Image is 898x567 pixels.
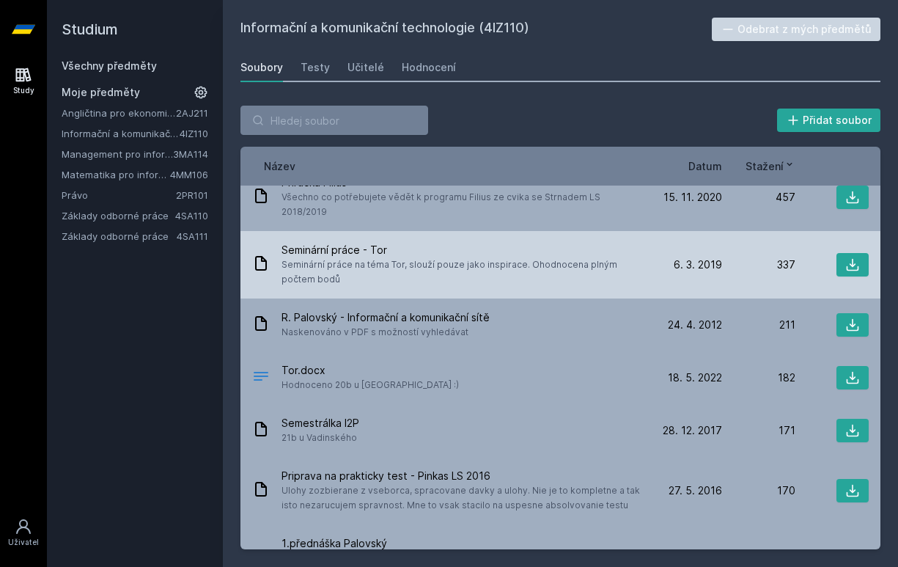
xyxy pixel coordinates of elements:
[301,60,330,75] div: Testy
[281,325,490,340] span: Naskenováno v PDF s možností vyhledávat
[3,59,44,103] a: Study
[62,59,157,72] a: Všechny předměty
[8,537,39,548] div: Uživatel
[402,53,456,82] a: Hodnocení
[722,370,795,385] div: 182
[176,107,208,119] a: 2AJ211
[722,318,795,332] div: 211
[281,378,459,392] span: Hodnoceno 20b u [GEOGRAPHIC_DATA] :)
[281,416,359,431] span: Semestrálka I2P
[62,85,140,100] span: Moje předměty
[722,483,795,498] div: 170
[669,483,722,498] span: 27. 5. 2016
[240,60,283,75] div: Soubory
[722,190,795,205] div: 457
[62,229,177,244] a: Základy odborné práce
[347,53,384,82] a: Učitelé
[668,318,722,332] span: 24. 4. 2012
[281,310,490,325] span: R. Palovský - Informační a komunikační sítě
[240,106,428,135] input: Hledej soubor
[722,257,795,272] div: 337
[281,483,643,513] span: Ulohy zozbierane z vseborca, spracovane davky a ulohy. Nie je to kompletne a tak isto nezarucujem...
[62,167,170,182] a: Matematika pro informatiky
[180,128,208,139] a: 4IZ110
[170,169,208,180] a: 4MM106
[746,158,795,174] button: Stažení
[746,158,784,174] span: Stažení
[281,257,643,287] span: Seminární práce na téma Tor, slouží pouze jako inspirace. Ohodnocena plným počtem bodů
[688,158,722,174] button: Datum
[301,53,330,82] a: Testy
[281,431,359,445] span: 21b u Vadinského
[264,158,295,174] button: Název
[62,147,173,161] a: Management pro informatiky a statistiky
[62,188,176,202] a: Právo
[347,60,384,75] div: Učitelé
[281,190,643,219] span: Všechno co potřebujete vědět k programu Filius ze cvika se Strnadem LS 2018/2019
[281,469,643,483] span: Priprava na prakticky test - Pinkas LS 2016
[173,148,208,160] a: 3MA114
[674,257,722,272] span: 6. 3. 2019
[240,18,712,41] h2: Informační a komunikační technologie (4IZ110)
[712,18,881,41] button: Odebrat z mých předmětů
[177,230,208,242] a: 4SA111
[777,109,881,132] button: Přidat soubor
[62,106,176,120] a: Angličtina pro ekonomická studia 1 (B2/C1)
[668,370,722,385] span: 18. 5. 2022
[176,189,208,201] a: 2PR101
[663,190,722,205] span: 15. 11. 2020
[281,363,459,378] span: Tor.docx
[402,60,456,75] div: Hodnocení
[175,210,208,222] a: 4SA110
[62,126,180,141] a: Informační a komunikační technologie
[663,423,722,438] span: 28. 12. 2017
[13,85,34,96] div: Study
[281,243,643,257] span: Seminární práce - Tor
[240,53,283,82] a: Soubory
[3,511,44,555] a: Uživatel
[252,367,270,389] div: DOCX
[62,208,175,223] a: Základy odborné práce
[722,423,795,438] div: 171
[281,536,643,551] span: 1.přednáška Palovský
